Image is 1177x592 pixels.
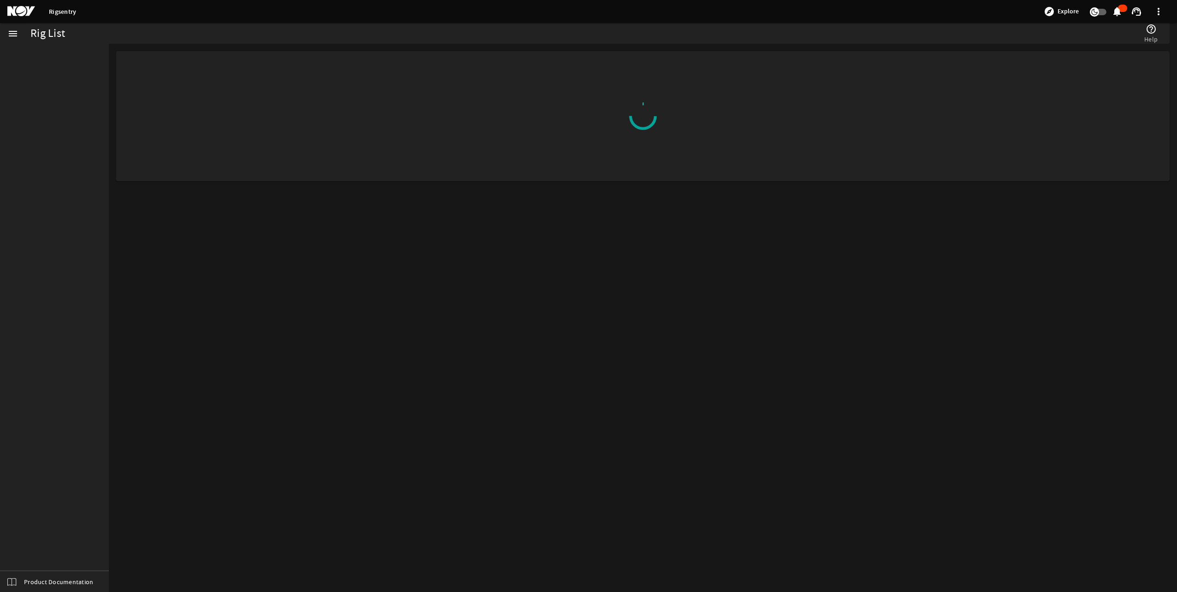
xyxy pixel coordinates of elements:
span: Product Documentation [24,577,93,586]
div: Rig List [30,29,65,38]
span: Help [1144,35,1158,44]
button: more_vert [1147,0,1170,23]
button: Explore [1040,4,1082,19]
span: Explore [1058,7,1079,16]
mat-icon: help_outline [1146,24,1157,35]
mat-icon: support_agent [1131,6,1142,17]
mat-icon: menu [7,28,18,39]
mat-icon: notifications [1112,6,1123,17]
mat-icon: explore [1044,6,1055,17]
a: Rigsentry [49,7,76,16]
